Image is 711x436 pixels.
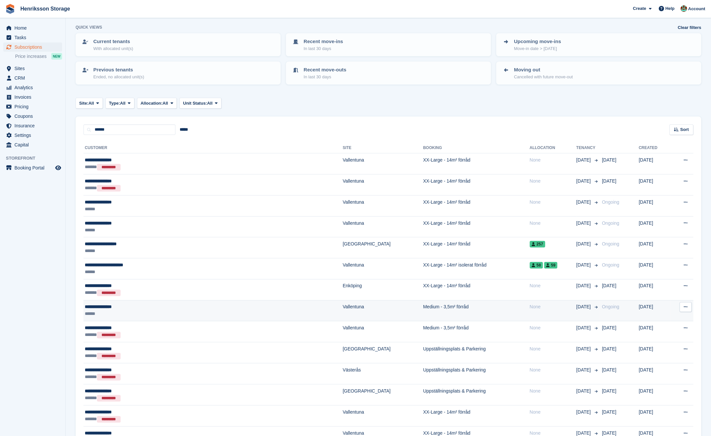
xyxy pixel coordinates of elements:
span: Help [665,5,675,12]
span: Tasks [14,33,54,42]
td: XX-Large - 14m² förråd [423,153,530,174]
a: menu [3,140,62,149]
p: In last 30 days [304,74,346,80]
th: Booking [423,143,530,153]
span: Ongoing [602,241,619,246]
button: Type: All [105,98,134,109]
span: [DATE] [576,178,592,185]
span: CRM [14,73,54,83]
p: Move-in date > [DATE] [514,45,561,52]
p: Ended, no allocated unit(s) [93,74,144,80]
td: [DATE] [639,216,670,237]
span: All [163,100,168,107]
a: menu [3,131,62,140]
td: XX-Large - 14m² förråd [423,195,530,217]
span: Analytics [14,83,54,92]
img: stora-icon-8386f47178a22dfd0bd8f6a31ec36ba5ce8667c1dd55bd0f319d3a0aa187defe.svg [5,4,15,14]
span: [DATE] [602,388,616,394]
td: XX-Large - 14m² förråd [423,174,530,195]
span: [DATE] [602,178,616,184]
td: Uppställningsplats & Parkering [423,342,530,363]
span: [DATE] [576,409,592,416]
td: Uppställningsplats & Parkering [423,384,530,405]
span: [DATE] [576,367,592,373]
td: [DATE] [639,384,670,405]
span: [DATE] [576,388,592,395]
td: Vallentuna [343,300,423,321]
span: [DATE] [576,324,592,331]
td: [DATE] [639,195,670,217]
span: Create [633,5,646,12]
span: Booking Portal [14,163,54,172]
span: Allocation: [141,100,163,107]
a: Price increases NEW [15,53,62,60]
span: Coupons [14,112,54,121]
a: menu [3,163,62,172]
td: Vallentuna [343,258,423,279]
p: Cancelled with future move-out [514,74,573,80]
td: Vallentuna [343,405,423,426]
button: Unit Status: All [179,98,221,109]
span: [DATE] [576,303,592,310]
td: [DATE] [639,300,670,321]
span: Ongoing [602,199,619,205]
td: Vallentuna [343,195,423,217]
span: Invoices [14,92,54,102]
span: Sites [14,64,54,73]
td: [GEOGRAPHIC_DATA] [343,384,423,405]
td: Medium - 3,5m² förråd [423,321,530,342]
span: Ongoing [602,262,619,268]
span: Site: [79,100,88,107]
div: None [530,199,576,206]
td: [DATE] [639,321,670,342]
p: Current tenants [93,38,133,45]
div: None [530,409,576,416]
div: None [530,220,576,227]
div: None [530,346,576,352]
td: XX-Large - 14m² förråd [423,279,530,300]
span: [DATE] [576,262,592,269]
td: Uppställningsplats & Parkering [423,363,530,384]
a: Previous tenants Ended, no allocated unit(s) [76,62,280,84]
a: menu [3,92,62,102]
td: [GEOGRAPHIC_DATA] [343,237,423,258]
td: XX-Large - 14m² förråd [423,405,530,426]
p: Recent move-outs [304,66,346,74]
span: Pricing [14,102,54,111]
span: Unit Status: [183,100,207,107]
th: Tenancy [576,143,599,153]
td: [DATE] [639,279,670,300]
th: Created [639,143,670,153]
div: NEW [51,53,62,60]
th: Site [343,143,423,153]
a: menu [3,83,62,92]
a: Upcoming move-ins Move-in date > [DATE] [497,34,700,56]
span: Account [688,6,705,12]
img: Isak Martinelle [680,5,687,12]
a: menu [3,73,62,83]
td: [GEOGRAPHIC_DATA] [343,342,423,363]
td: [DATE] [639,237,670,258]
a: Current tenants With allocated unit(s) [76,34,280,56]
div: None [530,324,576,331]
a: Clear filters [677,24,701,31]
button: Site: All [76,98,103,109]
span: [DATE] [602,325,616,330]
a: menu [3,42,62,52]
span: Subscriptions [14,42,54,52]
span: All [207,100,213,107]
div: None [530,282,576,289]
td: [DATE] [639,405,670,426]
a: menu [3,112,62,121]
span: All [88,100,94,107]
span: [DATE] [576,241,592,247]
button: Allocation: All [137,98,177,109]
a: menu [3,64,62,73]
span: [DATE] [602,367,616,372]
td: [DATE] [639,153,670,174]
p: Recent move-ins [304,38,343,45]
div: None [530,178,576,185]
p: With allocated unit(s) [93,45,133,52]
td: XX-Large - 14m² isolerat förråd [423,258,530,279]
span: Ongoing [602,220,619,226]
